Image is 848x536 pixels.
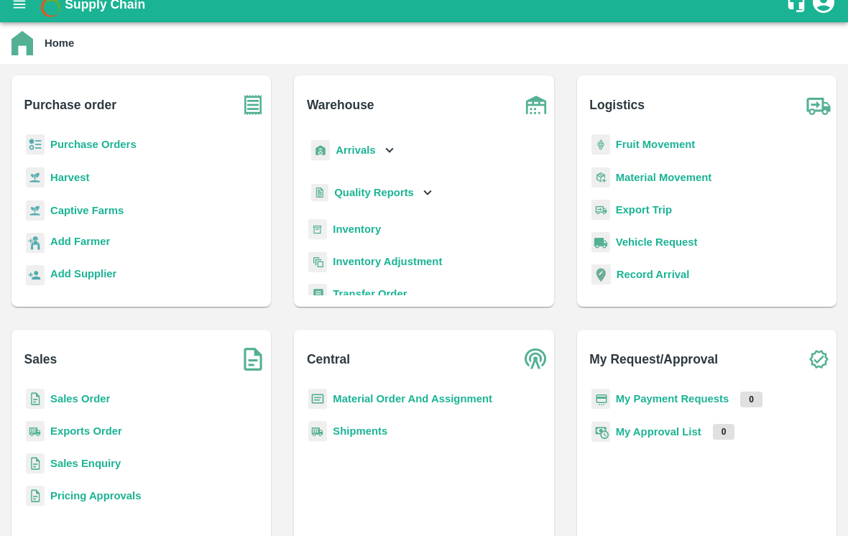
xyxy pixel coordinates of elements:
a: Add Farmer [50,234,110,253]
b: Add Farmer [50,236,110,247]
b: Add Supplier [50,268,116,279]
img: fruit [591,134,610,155]
a: Pricing Approvals [50,490,141,502]
img: home [11,31,33,55]
b: Warehouse [307,95,374,115]
a: Exports Order [50,425,122,437]
a: Material Order And Assignment [333,393,492,405]
img: whTransfer [308,284,327,305]
a: My Payment Requests [616,393,729,405]
p: 0 [740,392,762,407]
img: supplier [26,265,45,286]
b: Central [307,349,350,369]
a: Record Arrival [617,269,690,280]
a: Inventory [333,223,381,235]
b: Logistics [589,95,645,115]
a: My Approval List [616,426,701,438]
img: shipments [308,421,327,442]
b: Purchase order [24,95,116,115]
b: Quality Reports [334,187,414,198]
img: whArrival [311,140,330,161]
img: inventory [308,251,327,272]
img: warehouse [518,87,554,123]
b: Home [45,37,74,49]
img: sales [26,453,45,474]
img: check [801,341,837,377]
img: centralMaterial [308,389,327,410]
div: Arrivals [308,134,397,167]
img: soSales [235,341,271,377]
img: material [591,167,610,188]
b: Sales [24,349,57,369]
img: farmer [26,233,45,254]
b: Arrivals [336,144,375,156]
img: whInventory [308,219,327,240]
img: central [518,341,554,377]
b: My Request/Approval [589,349,718,369]
a: Purchase Orders [50,139,137,150]
a: Export Trip [616,204,672,216]
a: Vehicle Request [616,236,698,248]
a: Harvest [50,172,89,183]
img: reciept [26,134,45,155]
img: vehicle [591,232,610,253]
img: approval [591,421,610,443]
img: harvest [26,200,45,221]
a: Sales Order [50,393,110,405]
a: Captive Farms [50,205,124,216]
img: shipments [26,421,45,442]
img: recordArrival [591,264,611,285]
a: Sales Enquiry [50,458,121,469]
img: delivery [591,200,610,221]
a: Fruit Movement [616,139,696,150]
div: Quality Reports [308,178,435,208]
img: sales [26,389,45,410]
a: Inventory Adjustment [333,256,442,267]
img: qualityReport [311,184,328,202]
a: Material Movement [616,172,712,183]
a: Add Supplier [50,266,116,285]
a: Shipments [333,425,387,437]
img: sales [26,486,45,507]
img: payment [591,389,610,410]
img: harvest [26,167,45,188]
img: truck [801,87,837,123]
p: 0 [713,424,735,440]
img: purchase [235,87,271,123]
a: Transfer Order [333,288,407,300]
